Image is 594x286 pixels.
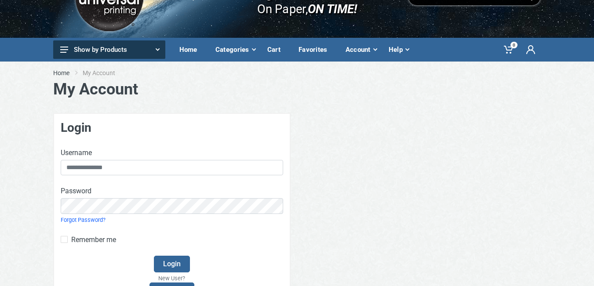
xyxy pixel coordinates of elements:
[261,40,292,59] div: Cart
[173,40,209,59] div: Home
[53,69,541,77] nav: breadcrumb
[53,69,69,77] a: Home
[339,40,383,59] div: Account
[53,40,165,59] button: Show by Products
[61,148,92,158] label: Username
[53,80,541,99] h1: My Account
[383,40,415,59] div: Help
[71,235,116,245] label: Remember me
[498,38,520,62] a: 0
[308,1,357,16] i: ON TIME!
[173,38,209,62] a: Home
[510,42,517,48] span: 0
[158,274,185,282] small: New User?
[61,120,283,135] h3: Login
[209,40,261,59] div: Categories
[292,40,339,59] div: Favorites
[83,69,128,77] li: My Account
[61,186,91,196] label: Password
[292,38,339,62] a: Favorites
[261,38,292,62] a: Cart
[61,217,106,223] a: Forgot Password?
[154,256,190,272] button: Login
